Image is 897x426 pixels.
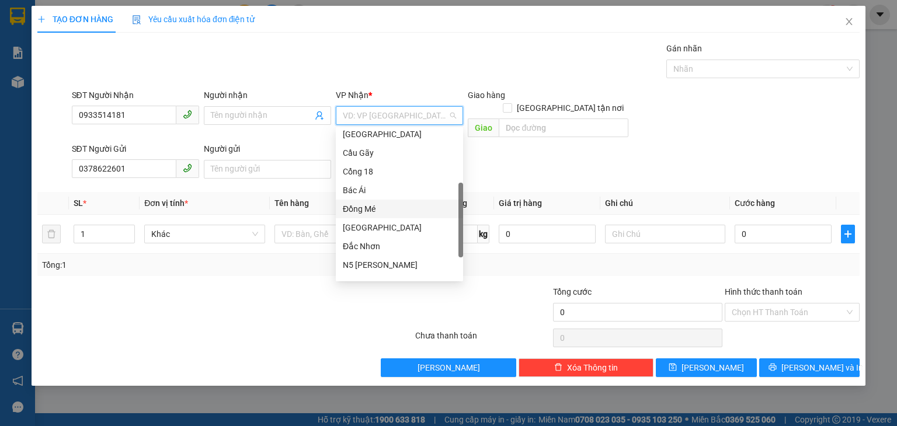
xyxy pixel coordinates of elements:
div: Đắc Nhơn [343,240,456,253]
input: Ghi Chú [605,225,725,243]
div: [GEOGRAPHIC_DATA] [343,221,456,234]
span: Xóa Thông tin [567,361,618,374]
span: Tên hàng [274,198,309,208]
div: Cổng 18 [336,162,463,181]
span: Giao hàng [468,90,505,100]
span: TẠO ĐƠN HÀNG [37,15,113,24]
span: Đơn vị tính [144,198,188,208]
span: plus [842,229,854,239]
span: kg [478,225,489,243]
button: plus [841,225,855,243]
button: deleteXóa Thông tin [519,358,653,377]
input: 0 [499,225,596,243]
span: Decrease Value [121,234,134,243]
input: VD: Bàn, Ghế [274,225,395,243]
div: Người nhận [204,89,331,102]
input: Dọc đường [499,118,628,137]
div: Chưa thanh toán [414,329,551,350]
div: N5 [PERSON_NAME] [343,259,456,271]
span: phone [183,110,192,119]
div: Người gửi [204,142,331,155]
span: VP Nhận [336,90,368,100]
div: SĐT Người Nhận [72,89,199,102]
div: Bác Ái [336,181,463,200]
span: up [125,227,132,234]
label: Hình thức thanh toán [725,287,802,296]
span: Tổng cước [553,287,592,296]
span: save [669,363,677,372]
label: Gán nhãn [666,44,702,53]
span: printer [769,363,777,372]
div: SĐT Người Gửi [72,142,199,155]
span: [PERSON_NAME] [682,361,744,374]
div: Đồng Mé [343,202,456,215]
span: Giao [468,118,499,137]
button: printer[PERSON_NAME] và In [759,358,860,377]
span: [PERSON_NAME] [418,361,480,374]
div: Cầu Gãy [343,146,456,159]
span: plus [37,15,46,23]
div: Bác Ái [343,184,456,197]
button: delete [42,225,61,243]
span: Yêu cầu xuất hóa đơn điện tử [132,15,255,24]
div: Tổng: 1 [42,259,347,271]
div: Đồng Mé [336,200,463,218]
span: Increase Value [121,225,134,234]
span: close [844,17,854,26]
th: Ghi chú [600,192,730,215]
button: [PERSON_NAME] [381,358,516,377]
span: [GEOGRAPHIC_DATA] tận nơi [512,102,628,114]
span: Giá trị hàng [499,198,542,208]
span: down [125,235,132,242]
div: Cầu Gãy [336,144,463,162]
span: phone [183,163,192,173]
span: SL [74,198,83,208]
div: N5 Phan Rang [336,256,463,274]
div: Trà Giang [336,125,463,144]
div: Cổng 18 [343,165,456,178]
div: N3 [GEOGRAPHIC_DATA] [343,277,456,290]
button: Close [833,6,865,39]
div: Đắc Nhơn [336,237,463,256]
span: [PERSON_NAME] và In [781,361,863,374]
div: Nha Hố [336,218,463,237]
div: [GEOGRAPHIC_DATA] [343,128,456,141]
img: icon [132,15,141,25]
span: Cước hàng [735,198,775,208]
span: delete [554,363,562,372]
span: user-add [315,111,324,120]
div: N3 Ninh Bình [336,274,463,293]
button: save[PERSON_NAME] [656,358,757,377]
span: Khác [151,225,258,243]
